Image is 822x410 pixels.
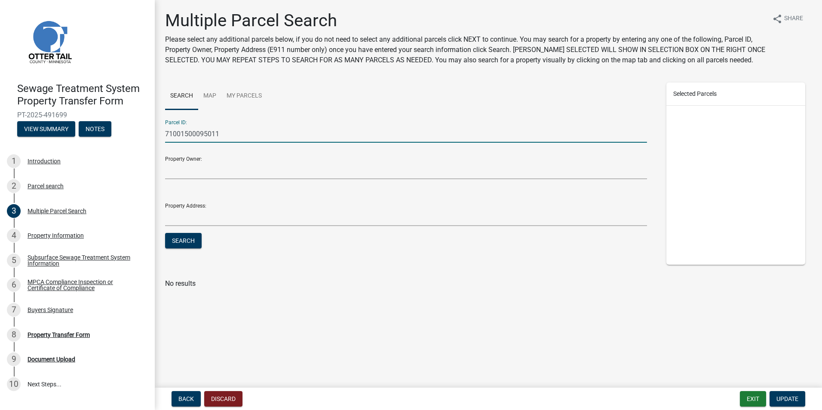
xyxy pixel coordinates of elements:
div: 5 [7,254,21,267]
i: share [772,14,782,24]
div: 3 [7,204,21,218]
button: View Summary [17,121,75,137]
div: 8 [7,328,21,342]
div: 1 [7,154,21,168]
div: 2 [7,179,21,193]
button: Back [172,391,201,407]
h4: Sewage Treatment System Property Transfer Form [17,83,148,107]
a: My Parcels [221,83,267,110]
p: Please select any additional parcels below, if you do not need to select any additional parcels c... [165,34,765,65]
div: Buyers Signature [28,307,73,313]
span: Update [776,395,798,402]
div: 4 [7,229,21,242]
img: Otter Tail County, Minnesota [17,9,82,73]
div: Selected Parcels [666,83,806,106]
span: Back [178,395,194,402]
div: Introduction [28,158,61,164]
div: 7 [7,303,21,317]
div: Parcel search [28,183,64,189]
div: MPCA Compliance Inspection or Certificate of Compliance [28,279,141,291]
wm-modal-confirm: Notes [79,126,111,133]
div: 6 [7,278,21,292]
div: Property Transfer Form [28,332,90,338]
button: Exit [740,391,766,407]
div: 10 [7,377,21,391]
span: Share [784,14,803,24]
h1: Multiple Parcel Search [165,10,765,31]
span: PT-2025-491699 [17,111,138,119]
p: No results [165,278,812,289]
div: Subsurface Sewage Treatment System Information [28,254,141,266]
button: Search [165,233,202,248]
div: Multiple Parcel Search [28,208,86,214]
div: Document Upload [28,356,75,362]
a: Search [165,83,198,110]
button: Discard [204,391,242,407]
a: Map [198,83,221,110]
button: Notes [79,121,111,137]
div: 9 [7,352,21,366]
div: Property Information [28,233,84,239]
button: shareShare [765,10,810,27]
button: Update [770,391,805,407]
wm-modal-confirm: Summary [17,126,75,133]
